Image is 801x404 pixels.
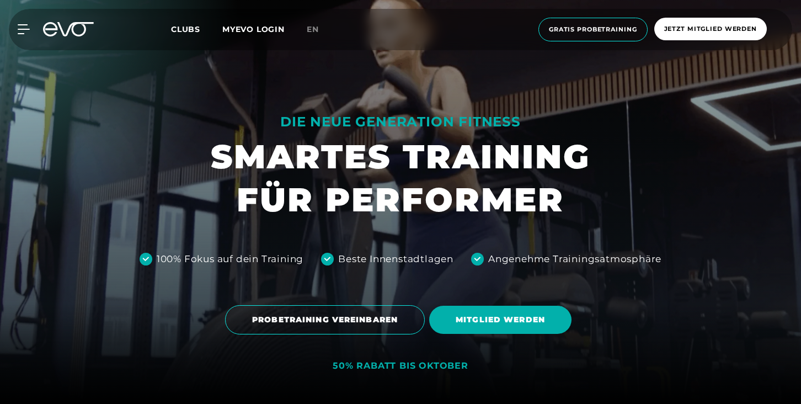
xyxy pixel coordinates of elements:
a: MITGLIED WERDEN [429,297,576,342]
h1: SMARTES TRAINING FÜR PERFORMER [211,135,590,221]
div: 100% Fokus auf dein Training [157,252,303,267]
div: 50% RABATT BIS OKTOBER [333,360,468,372]
a: en [307,23,332,36]
a: PROBETRAINING VEREINBAREN [225,297,429,343]
a: Jetzt Mitglied werden [651,18,770,41]
span: PROBETRAINING VEREINBAREN [252,314,398,326]
div: DIE NEUE GENERATION FITNESS [211,113,590,131]
span: Jetzt Mitglied werden [664,24,757,34]
span: MITGLIED WERDEN [456,314,545,326]
span: Clubs [171,24,200,34]
a: Gratis Probetraining [535,18,651,41]
div: Angenehme Trainingsatmosphäre [488,252,661,267]
a: MYEVO LOGIN [222,24,285,34]
div: Beste Innenstadtlagen [338,252,453,267]
a: Clubs [171,24,222,34]
span: Gratis Probetraining [549,25,637,34]
span: en [307,24,319,34]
